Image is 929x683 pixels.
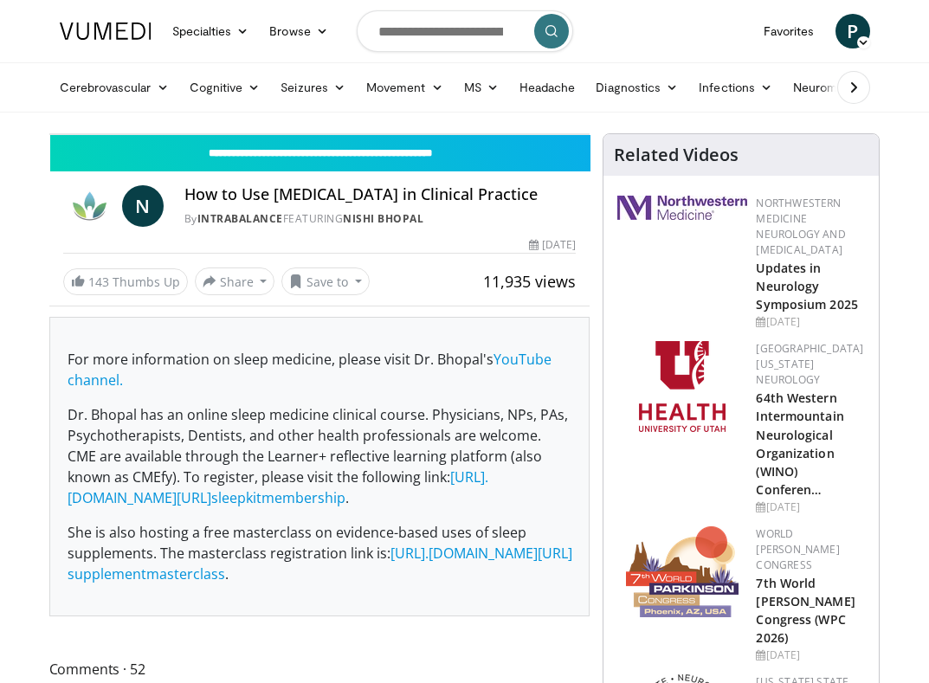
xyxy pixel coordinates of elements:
a: 7th World [PERSON_NAME] Congress (WPC 2026) [756,575,855,646]
a: Cognitive [179,70,271,105]
a: Diagnostics [585,70,688,105]
img: 16fe1da8-a9a0-4f15-bd45-1dd1acf19c34.png.150x105_q85_autocrop_double_scale_upscale_version-0.2.png [626,526,739,617]
a: Nishi Bhopal [343,211,423,226]
a: N [122,185,164,227]
a: 143 Thumbs Up [63,268,188,295]
a: [GEOGRAPHIC_DATA][US_STATE] Neurology [756,341,863,387]
p: Dr. Bhopal has an online sleep medicine clinical course. Physicians, NPs, PAs, Psychotherapists, ... [68,404,572,508]
div: [DATE] [529,237,576,253]
img: f6362829-b0a3-407d-a044-59546adfd345.png.150x105_q85_autocrop_double_scale_upscale_version-0.2.png [639,341,726,432]
div: By FEATURING [184,211,577,227]
a: Neuromuscular [783,70,906,105]
a: 64th Western Intermountain Neurological Organization (WINO) Conferen… [756,390,843,498]
input: Search topics, interventions [357,10,573,52]
div: [DATE] [756,499,865,515]
a: Browse [259,14,339,48]
a: P [835,14,870,48]
span: 143 [88,274,109,290]
a: Movement [356,70,454,105]
a: Specialties [162,14,260,48]
img: 2a462fb6-9365-492a-ac79-3166a6f924d8.png.150x105_q85_autocrop_double_scale_upscale_version-0.2.jpg [617,196,747,220]
p: For more information on sleep medicine, please visit Dr. Bhopal's [68,349,572,390]
h4: Related Videos [614,145,739,165]
h4: How to Use [MEDICAL_DATA] in Clinical Practice [184,185,577,204]
a: MS [454,70,509,105]
div: [DATE] [756,314,865,330]
span: 11,935 views [483,271,576,292]
a: Northwestern Medicine Neurology and [MEDICAL_DATA] [756,196,845,257]
a: Favorites [753,14,825,48]
img: IntraBalance [63,185,115,227]
a: Infections [688,70,783,105]
img: VuMedi Logo [60,23,152,40]
a: IntraBalance [197,211,283,226]
span: Comments 52 [49,658,590,680]
a: Headache [509,70,586,105]
button: Save to [281,267,370,295]
button: Share [195,267,275,295]
a: Cerebrovascular [49,70,179,105]
a: Seizures [270,70,356,105]
div: [DATE] [756,648,865,663]
a: World [PERSON_NAME] Congress [756,526,839,572]
p: She is also hosting a free masterclass on evidence-based uses of sleep supplements. The mastercla... [68,522,572,584]
a: Updates in Neurology Symposium 2025 [756,260,857,313]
